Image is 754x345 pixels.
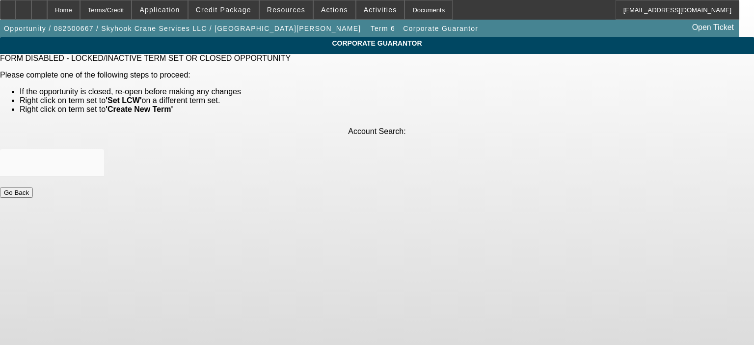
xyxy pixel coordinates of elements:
li: Right click on term set to on a different term set. [20,96,754,105]
span: Resources [267,6,305,14]
span: Application [139,6,180,14]
span: Credit Package [196,6,251,14]
button: Corporate Guarantor [401,20,481,37]
b: 'Set LCW' [106,96,141,105]
li: Right click on term set to [20,105,754,114]
span: Term 6 [371,25,395,32]
span: Corporate Guarantor [403,25,478,32]
a: Open Ticket [688,19,738,36]
li: If the opportunity is closed, re-open before making any changes [20,87,754,96]
span: Opportunity / 082500667 / Skyhook Crane Services LLC / [GEOGRAPHIC_DATA][PERSON_NAME] [4,25,361,32]
span: Activities [364,6,397,14]
input: Account Search [8,157,96,169]
span: Corporate Guarantor [7,39,747,47]
button: Application [132,0,187,19]
button: Actions [314,0,355,19]
b: 'Create New Term' [106,105,173,113]
span: Actions [321,6,348,14]
button: Term 6 [367,20,399,37]
button: Resources [260,0,313,19]
button: Credit Package [188,0,259,19]
button: Activities [356,0,404,19]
